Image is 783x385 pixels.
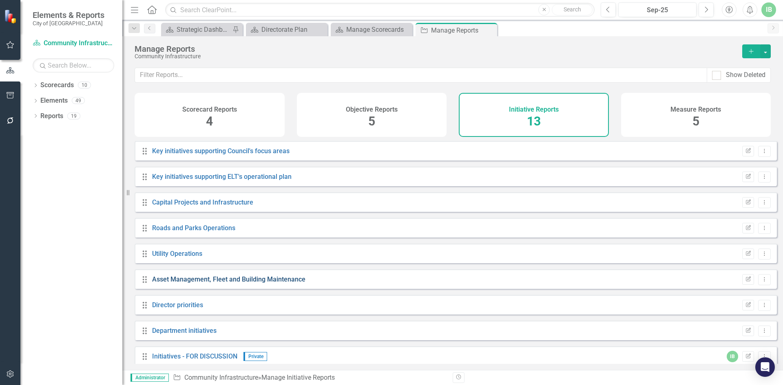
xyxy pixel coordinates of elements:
button: IB [761,2,776,17]
a: Department initiatives [152,327,217,334]
a: Strategic Dashboard [163,24,230,35]
span: 4 [206,114,213,128]
h4: Initiative Reports [509,106,559,113]
a: Utility Operations [152,250,202,257]
a: Initiatives - FOR DISCUSSION [152,352,237,360]
div: Strategic Dashboard [177,24,230,35]
small: City of [GEOGRAPHIC_DATA] [33,20,104,26]
span: Search [564,6,581,13]
span: Elements & Reports [33,10,104,20]
div: Manage Reports [431,25,495,35]
span: Administrator [130,374,169,382]
input: Search ClearPoint... [165,3,595,17]
h4: Objective Reports [346,106,398,113]
a: Roads and Parks Operations [152,224,235,232]
a: Elements [40,96,68,106]
div: » Manage Initiative Reports [173,373,447,383]
div: 19 [67,112,80,119]
a: Community Infrastructure [33,39,114,48]
h4: Scorecard Reports [182,106,237,113]
button: Sep-25 [618,2,697,17]
div: IB [727,351,738,362]
div: Directorate Plan [261,24,325,35]
a: Manage Scorecards [333,24,410,35]
div: Open Intercom Messenger [755,357,775,377]
input: Filter Reports... [135,68,707,83]
div: Show Deleted [726,70,765,80]
a: Key initiatives supporting Council's focus areas [152,147,290,155]
div: 10 [78,82,91,89]
h4: Measure Reports [670,106,721,113]
span: 5 [368,114,375,128]
span: 5 [692,114,699,128]
a: Reports [40,112,63,121]
div: 49 [72,97,85,104]
div: Manage Scorecards [346,24,410,35]
a: Community Infrastructure [184,374,258,381]
button: Search [552,4,593,15]
img: ClearPoint Strategy [4,9,18,23]
span: Private [243,352,267,361]
a: Director priorities [152,301,203,309]
a: Capital Projects and Infrastructure [152,198,253,206]
div: Community Infrastructure [135,53,734,59]
a: Scorecards [40,81,74,90]
input: Search Below... [33,58,114,73]
div: Sep-25 [621,5,694,15]
div: Manage Reports [135,44,734,53]
a: Key initiatives supporting ELT's operational plan [152,173,292,180]
a: Asset Management, Fleet and Building Maintenance [152,275,305,283]
a: Directorate Plan [248,24,325,35]
span: 13 [527,114,541,128]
